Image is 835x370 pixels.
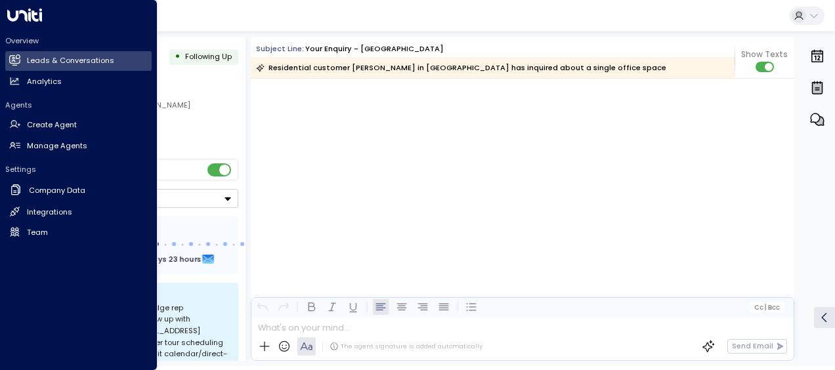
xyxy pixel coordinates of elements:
div: Follow Up Sequence [51,225,230,236]
h2: Analytics [27,76,62,87]
span: In about 3 days 23 hours [106,252,201,266]
a: Analytics [5,72,152,91]
h2: Manage Agents [27,140,87,152]
h2: Agents [5,100,152,110]
span: Cc Bcc [754,304,780,311]
h2: Integrations [27,207,72,218]
h2: Team [27,227,48,238]
div: The agent signature is added automatically [330,342,482,351]
a: Integrations [5,202,152,222]
span: Show Texts [741,49,788,60]
h2: Create Agent [27,119,77,131]
span: Following Up [185,51,232,62]
span: | [765,304,767,311]
div: Residential customer [PERSON_NAME] in [GEOGRAPHIC_DATA] has inquired about a single office space [256,61,666,74]
span: Subject Line: [256,43,304,54]
button: Cc|Bcc [750,302,784,312]
div: • [175,47,181,66]
h2: Company Data [29,185,85,196]
div: Next Follow Up: [51,252,230,266]
button: Undo [255,299,270,315]
h2: Settings [5,164,152,175]
a: Manage Agents [5,136,152,155]
h2: Leads & Conversations [27,55,114,66]
a: Team [5,222,152,242]
a: Create Agent [5,115,152,135]
div: Your enquiry - [GEOGRAPHIC_DATA] [305,43,444,54]
h2: Overview [5,35,152,46]
a: Company Data [5,180,152,201]
button: Redo [276,299,291,315]
a: Leads & Conversations [5,51,152,71]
